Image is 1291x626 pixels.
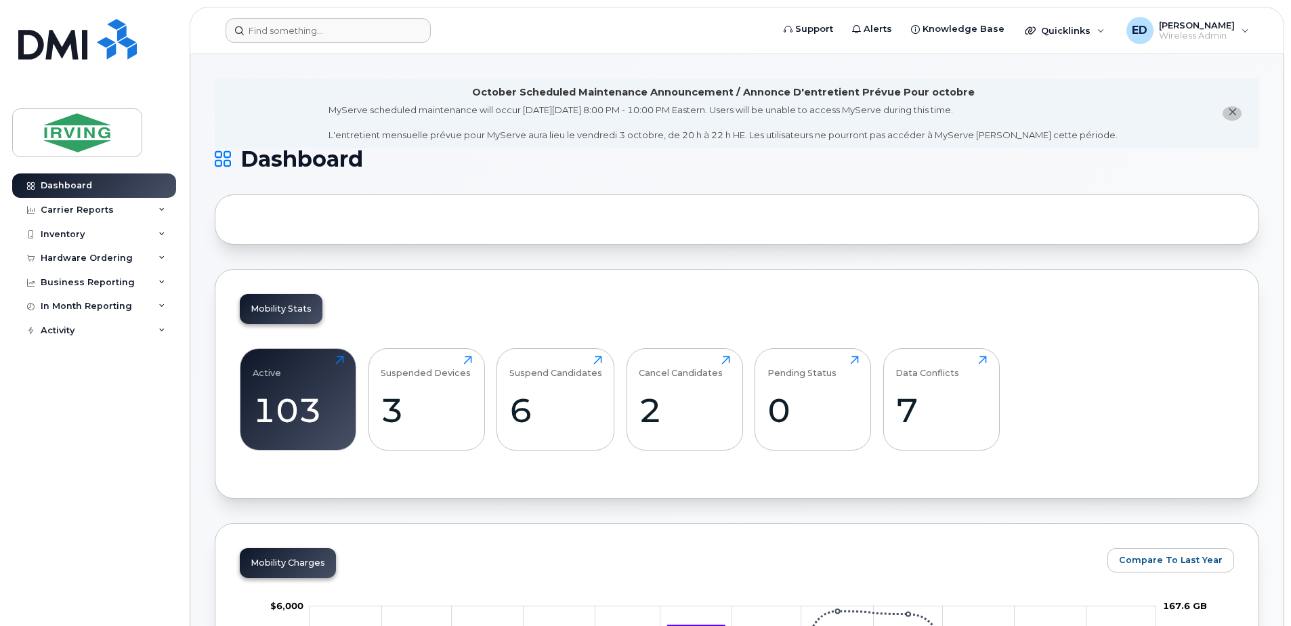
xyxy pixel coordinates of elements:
a: Suspend Candidates6 [509,356,602,442]
div: 6 [509,390,602,430]
tspan: 167.6 GB [1163,600,1207,611]
div: 0 [767,390,859,430]
div: Active [253,356,281,378]
a: Suspended Devices3 [381,356,472,442]
div: Pending Status [767,356,837,378]
div: Cancel Candidates [639,356,723,378]
div: Suspended Devices [381,356,471,378]
div: 3 [381,390,472,430]
div: 103 [253,390,344,430]
span: Compare To Last Year [1119,554,1223,566]
a: Pending Status0 [767,356,859,442]
tspan: $6,000 [270,600,303,611]
div: 7 [895,390,987,430]
div: 2 [639,390,730,430]
a: Cancel Candidates2 [639,356,730,442]
button: close notification [1223,106,1242,121]
a: Active103 [253,356,344,442]
g: $0 [270,600,303,611]
div: Suspend Candidates [509,356,602,378]
div: October Scheduled Maintenance Announcement / Annonce D'entretient Prévue Pour octobre [472,85,975,100]
button: Compare To Last Year [1107,548,1234,572]
a: Data Conflicts7 [895,356,987,442]
div: MyServe scheduled maintenance will occur [DATE][DATE] 8:00 PM - 10:00 PM Eastern. Users will be u... [329,104,1118,142]
span: Dashboard [240,149,363,169]
div: Data Conflicts [895,356,959,378]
